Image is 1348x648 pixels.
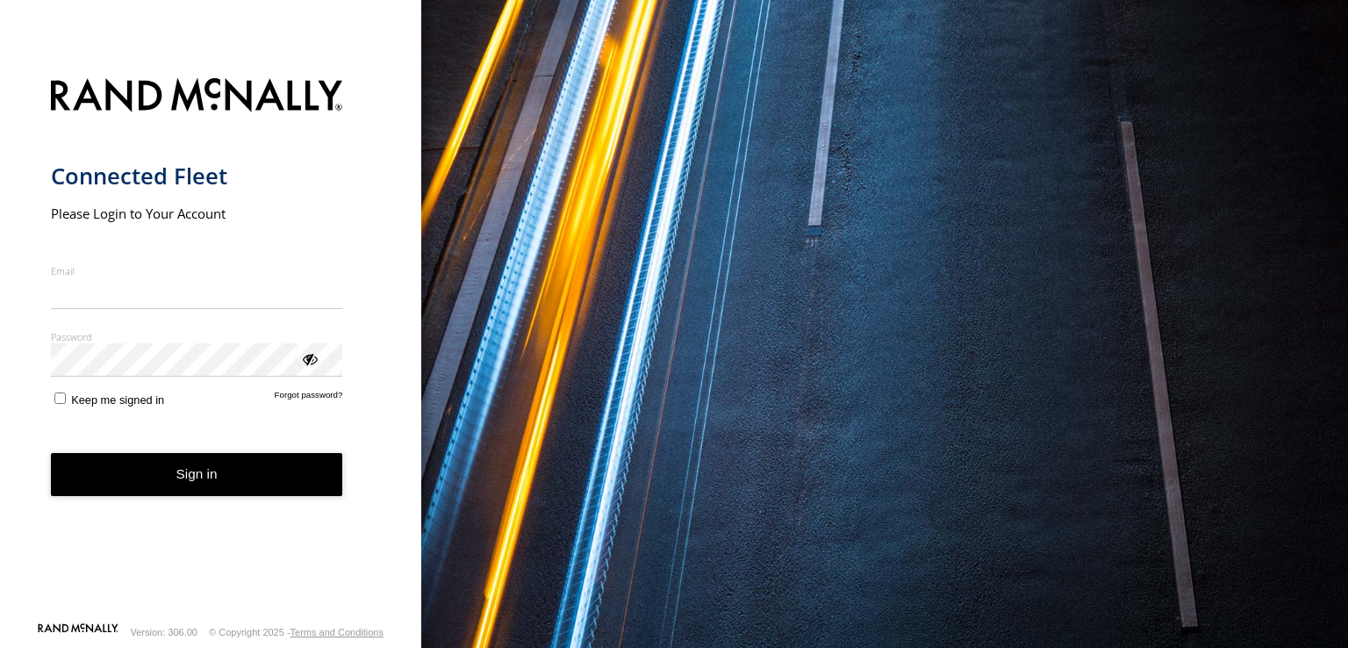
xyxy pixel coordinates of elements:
[131,627,197,637] div: Version: 306.00
[38,623,118,641] a: Visit our Website
[290,627,384,637] a: Terms and Conditions
[71,393,164,407] span: Keep me signed in
[51,68,371,622] form: main
[51,205,343,222] h2: Please Login to Your Account
[300,349,318,367] div: ViewPassword
[51,75,343,119] img: Rand McNally
[51,330,343,343] label: Password
[51,453,343,496] button: Sign in
[209,627,384,637] div: © Copyright 2025 -
[54,392,66,404] input: Keep me signed in
[51,264,343,277] label: Email
[275,390,343,407] a: Forgot password?
[51,162,343,191] h1: Connected Fleet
